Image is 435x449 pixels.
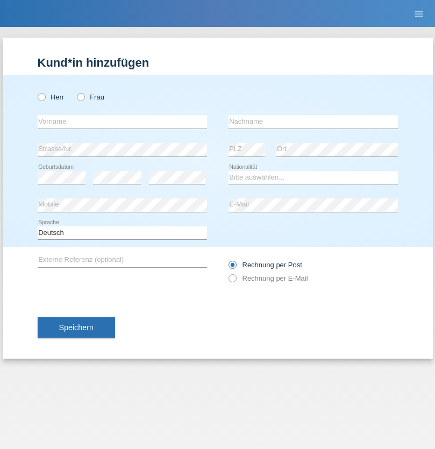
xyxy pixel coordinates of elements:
input: Frau [77,93,84,100]
a: menu [408,10,430,17]
i: menu [413,9,424,19]
input: Rechnung per Post [229,261,236,274]
label: Frau [77,93,104,101]
button: Speichern [38,317,115,338]
input: Rechnung per E-Mail [229,274,236,288]
input: Herr [38,93,45,100]
label: Herr [38,93,65,101]
h1: Kund*in hinzufügen [38,56,398,69]
label: Rechnung per Post [229,261,302,269]
span: Speichern [59,323,94,332]
label: Rechnung per E-Mail [229,274,308,282]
